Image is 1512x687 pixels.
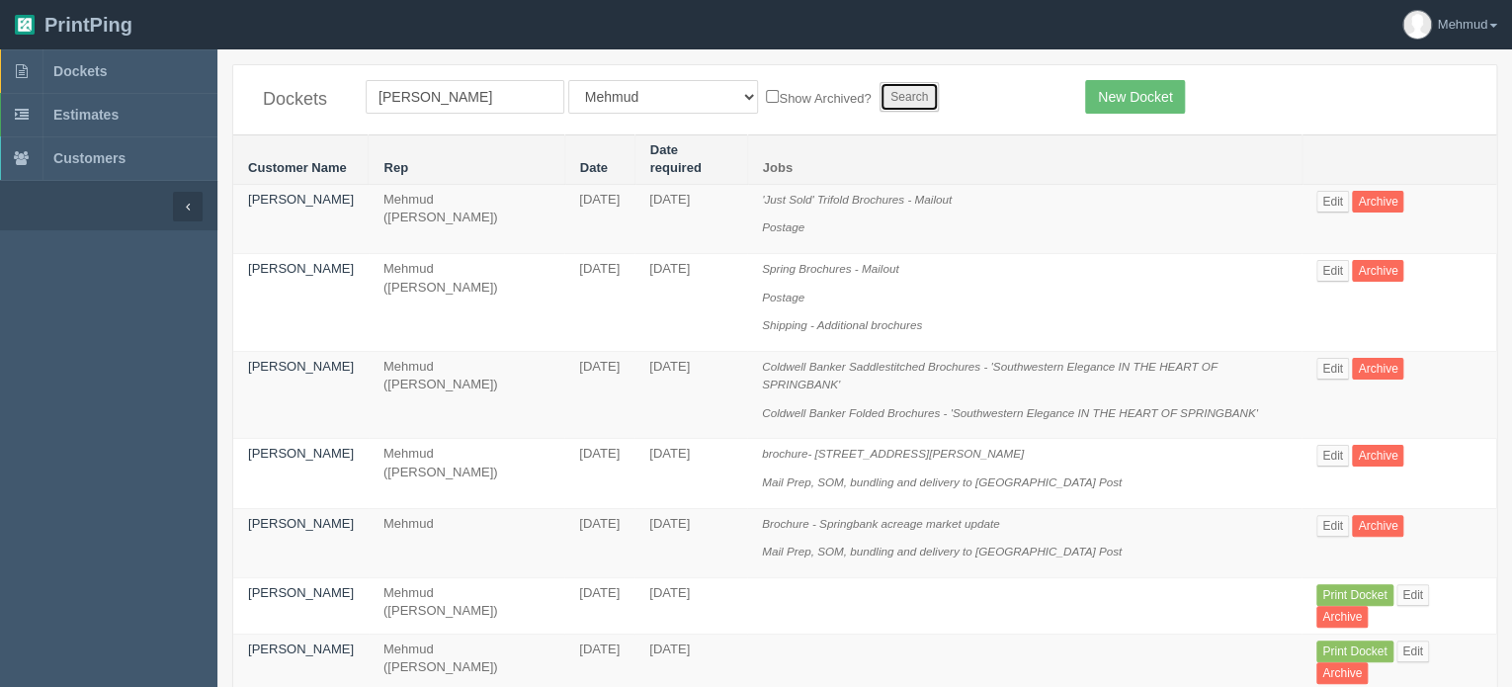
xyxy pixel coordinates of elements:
td: Mehmud ([PERSON_NAME]) [369,184,564,253]
i: brochure- [STREET_ADDRESS][PERSON_NAME] [762,447,1024,460]
a: Edit [1316,191,1349,213]
i: Mail Prep, SOM, bundling and delivery to [GEOGRAPHIC_DATA] Post [762,545,1122,558]
span: Customers [53,150,126,166]
a: Edit [1396,584,1429,606]
td: [DATE] [634,184,747,253]
a: Edit [1316,358,1349,380]
input: Show Archived? [766,90,779,103]
td: Mehmud ([PERSON_NAME]) [369,439,564,508]
td: [DATE] [634,351,747,439]
a: Print Docket [1316,584,1392,606]
td: [DATE] [634,254,747,352]
a: Archive [1352,358,1403,380]
a: Edit [1316,445,1349,467]
a: Customer Name [248,160,347,175]
a: Edit [1316,260,1349,282]
a: Archive [1316,662,1368,684]
i: 'Just Sold' Trifold Brochures - Mailout [762,193,952,206]
a: Rep [383,160,408,175]
a: [PERSON_NAME] [248,446,354,461]
td: [DATE] [564,351,634,439]
a: [PERSON_NAME] [248,642,354,656]
a: Edit [1396,641,1429,662]
td: Mehmud ([PERSON_NAME]) [369,254,564,352]
a: Edit [1316,515,1349,537]
td: [DATE] [564,439,634,508]
input: Customer Name [366,80,564,114]
td: Mehmud [369,508,564,577]
td: [DATE] [634,439,747,508]
a: Print Docket [1316,641,1392,662]
h4: Dockets [263,90,336,110]
a: [PERSON_NAME] [248,192,354,207]
img: logo-3e63b451c926e2ac314895c53de4908e5d424f24456219fb08d385ab2e579770.png [15,15,35,35]
i: Shipping - Additional brochures [762,318,922,331]
i: Mail Prep, SOM, bundling and delivery to [GEOGRAPHIC_DATA] Post [762,475,1122,488]
span: Dockets [53,63,107,79]
i: Coldwell Banker Saddlestitched Brochures - 'Southwestern Elegance IN THE HEART OF SPRINGBANK' [762,360,1217,391]
td: Mehmud ([PERSON_NAME]) [369,351,564,439]
a: Archive [1352,445,1403,467]
span: Estimates [53,107,119,123]
a: Archive [1352,515,1403,537]
a: [PERSON_NAME] [248,359,354,374]
a: Archive [1352,260,1403,282]
i: Coldwell Banker Folded Brochures - 'Southwestern Elegance IN THE HEART OF SPRINGBANK' [762,406,1258,419]
td: Mehmud ([PERSON_NAME]) [369,577,564,634]
i: Postage [762,220,804,233]
a: [PERSON_NAME] [248,516,354,531]
td: [DATE] [634,508,747,577]
a: [PERSON_NAME] [248,261,354,276]
td: [DATE] [634,577,747,634]
label: Show Archived? [766,86,871,109]
a: Date [580,160,608,175]
td: [DATE] [564,577,634,634]
td: [DATE] [564,184,634,253]
a: Date required [650,142,702,176]
a: [PERSON_NAME] [248,585,354,600]
i: Spring Brochures - Mailout [762,262,898,275]
td: [DATE] [564,508,634,577]
td: [DATE] [564,254,634,352]
input: Search [880,82,939,112]
a: New Docket [1085,80,1185,114]
i: Postage [762,291,804,303]
i: Brochure - Springbank acreage market update [762,517,999,530]
a: Archive [1316,606,1368,628]
a: Archive [1352,191,1403,213]
img: avatar_default-7531ab5dedf162e01f1e0bb0964e6a185e93c5c22dfe317fb01d7f8cd2b1632c.jpg [1403,11,1431,39]
th: Jobs [747,134,1302,184]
